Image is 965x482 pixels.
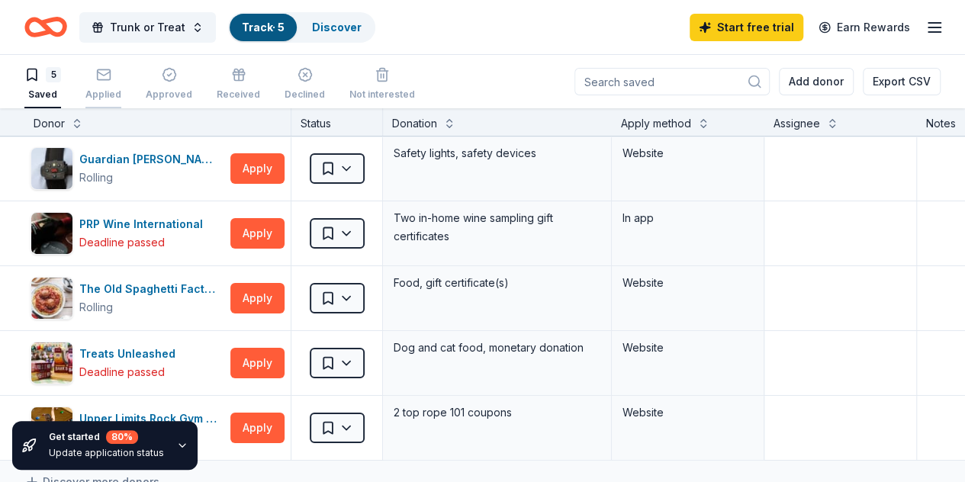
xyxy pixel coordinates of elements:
button: Image for Guardian Angel DeviceGuardian [PERSON_NAME]Rolling [31,147,224,190]
input: Search saved [574,68,770,95]
button: Trunk or Treat [79,12,216,43]
button: Approved [146,61,192,108]
div: Rolling [79,169,113,187]
div: Dog and cat food, monetary donation [392,337,602,358]
div: Safety lights, safety devices [392,143,602,164]
div: Assignee [774,114,820,133]
div: The Old Spaghetti Factory [79,280,224,298]
img: Image for Upper Limits Rock Gym & Pro Shop [31,407,72,448]
div: Guardian [PERSON_NAME] [79,150,224,169]
div: 2 top rope 101 coupons [392,402,602,423]
img: Image for The Old Spaghetti Factory [31,278,72,319]
div: Treats Unleashed [79,345,182,363]
button: Apply [230,348,285,378]
div: Received [217,88,260,101]
div: Website [622,144,753,162]
div: Donation [392,114,437,133]
div: Website [622,274,753,292]
button: Apply [230,153,285,184]
div: Not interested [349,88,415,101]
div: Status [291,108,383,136]
div: Deadline passed [79,233,165,252]
div: Rolling [79,298,113,317]
button: Track· 5Discover [228,12,375,43]
a: Track· 5 [242,21,285,34]
div: In app [622,209,753,227]
div: Apply method [621,114,691,133]
div: Get started [49,430,164,444]
button: Export CSV [863,68,941,95]
div: Food, gift certificate(s) [392,272,602,294]
div: Declined [285,88,325,101]
div: Applied [85,88,121,101]
div: Deadline passed [79,363,165,381]
a: Earn Rewards [809,14,919,41]
img: Image for Treats Unleashed [31,342,72,384]
button: 5Saved [24,61,61,108]
div: 80 % [106,430,138,444]
div: Approved [146,88,192,101]
button: Image for Upper Limits Rock Gym & Pro ShopUpper Limits Rock Gym & Pro ShopRolling [31,406,224,449]
div: PRP Wine International [79,215,209,233]
div: 5 [46,67,61,82]
div: Website [622,403,753,422]
div: Update application status [49,447,164,459]
img: Image for PRP Wine International [31,213,72,254]
button: Declined [285,61,325,108]
div: Website [622,339,753,357]
button: Apply [230,283,285,313]
button: Applied [85,61,121,108]
img: Image for Guardian Angel Device [31,148,72,189]
a: Start free trial [690,14,803,41]
button: Image for PRP Wine InternationalPRP Wine InternationalDeadline passed [31,212,224,255]
button: Image for The Old Spaghetti FactoryThe Old Spaghetti FactoryRolling [31,277,224,320]
div: Notes [926,114,956,133]
button: Add donor [779,68,854,95]
span: Trunk or Treat [110,18,185,37]
div: Donor [34,114,65,133]
button: Received [217,61,260,108]
a: Discover [312,21,362,34]
button: Apply [230,218,285,249]
div: Two in-home wine sampling gift certificates [392,207,602,247]
button: Not interested [349,61,415,108]
a: Home [24,9,67,45]
div: Saved [24,88,61,101]
button: Image for Treats UnleashedTreats UnleashedDeadline passed [31,342,224,384]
